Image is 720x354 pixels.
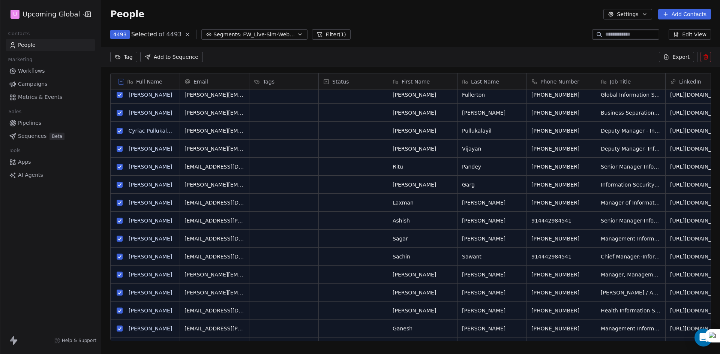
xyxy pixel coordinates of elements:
span: [PERSON_NAME][EMAIL_ADDRESS][PERSON_NAME][DOMAIN_NAME] [184,181,244,188]
span: Add to Sequence [154,53,198,61]
span: Vijayan [462,145,522,152]
span: Email [193,78,208,85]
span: [PERSON_NAME] [393,307,453,314]
a: Campaigns [6,78,95,90]
a: [PERSON_NAME] [129,218,172,224]
span: [PERSON_NAME] [462,217,522,224]
div: Full Name [111,73,180,90]
span: Sagar [393,235,453,242]
span: Marketing [5,54,36,65]
span: People [18,41,36,49]
span: [EMAIL_ADDRESS][PERSON_NAME][DOMAIN_NAME] [184,217,244,224]
span: [PERSON_NAME] [393,145,453,152]
a: AI Agents [6,169,95,181]
a: Pipelines [6,117,95,129]
span: [PERSON_NAME][EMAIL_ADDRESS][PERSON_NAME][DOMAIN_NAME] [184,289,244,296]
span: [PERSON_NAME] [462,271,522,278]
span: Full Name [136,78,162,85]
span: [PHONE_NUMBER] [531,325,591,332]
a: Help & Support [54,338,96,344]
a: [PERSON_NAME] [129,92,172,98]
a: [PERSON_NAME] [129,182,172,188]
span: Ganesh [393,325,453,332]
a: [PERSON_NAME] [129,254,172,260]
span: [EMAIL_ADDRESS][DOMAIN_NAME] [184,235,244,242]
span: Tag [124,53,133,61]
span: [PERSON_NAME] [462,307,522,314]
span: Sales [5,106,25,117]
span: Metrics & Events [18,93,62,101]
span: People [110,9,144,20]
a: [PERSON_NAME] [129,200,172,206]
a: Cyriac Pullukalayil [129,128,176,134]
div: First Name [388,73,457,90]
button: Settings [603,9,652,19]
span: [PHONE_NUMBER] [531,199,591,206]
span: 4493 [113,31,127,38]
span: Chief Manager:-Information Security and Governance [601,253,661,260]
span: FW_Live-Sim-Webinar-16Oct'25-IND+ANZ [243,31,295,39]
a: People [6,39,95,51]
button: Add Contacts [658,9,711,19]
span: Segments: [213,31,241,39]
span: [PHONE_NUMBER] [531,127,591,134]
span: [PHONE_NUMBER] [531,307,591,314]
span: Manager of Information Security and Internal Audit [601,199,661,206]
span: [PHONE_NUMBER] [531,235,591,242]
span: [PHONE_NUMBER] [531,145,591,152]
span: [PERSON_NAME] [462,199,522,206]
span: Pipelines [18,119,41,127]
div: Tags [249,73,318,90]
span: Apps [18,158,31,166]
button: Filter(1) [312,29,351,40]
a: Apps [6,156,95,168]
span: Information Security Lead (Digital Graduate) [601,181,661,188]
span: Deputy Manager- Information Risk Management [601,145,661,152]
span: [PERSON_NAME] [393,289,453,296]
span: Help & Support [62,338,96,344]
span: [PERSON_NAME] [393,91,453,99]
span: [PERSON_NAME][EMAIL_ADDRESS][PERSON_NAME][DOMAIN_NAME] [184,109,244,117]
div: Open Intercom Messenger [694,329,712,347]
span: Upcoming Global [22,9,80,19]
button: UUpcoming Global [9,8,80,21]
span: Workflows [18,67,45,75]
a: [PERSON_NAME] [129,146,172,152]
span: [EMAIL_ADDRESS][DOMAIN_NAME] [184,199,244,206]
a: [PERSON_NAME] [129,110,172,116]
a: [PERSON_NAME] [129,236,172,242]
span: Senior Manager Information Risk Management [601,163,661,170]
span: Status [332,78,349,85]
span: [PERSON_NAME][EMAIL_ADDRESS][DOMAIN_NAME] [184,127,244,134]
span: Sachin [393,253,453,260]
span: Management Information Systems Manager [601,325,661,332]
button: Add to Sequence [140,52,203,62]
span: Business Separation Lead, Information Management [601,109,661,117]
a: [PERSON_NAME] [129,308,172,314]
span: [PHONE_NUMBER] [531,163,591,170]
a: SequencesBeta [6,130,95,142]
span: Job Title [610,78,631,85]
span: [PERSON_NAME] [462,325,522,332]
span: Export [672,53,690,61]
span: [PERSON_NAME] [462,109,522,117]
button: Edit View [669,29,711,40]
span: First Name [402,78,430,85]
span: [PHONE_NUMBER] [531,271,591,278]
span: Tools [5,145,24,156]
span: Campaigns [18,80,47,88]
span: [PERSON_NAME] [462,289,522,296]
div: Job Title [596,73,665,90]
span: Fullerton [462,91,522,99]
span: Management Information Systems Manager [601,235,661,242]
span: of 4493 [159,30,181,39]
a: [PERSON_NAME] [129,290,172,296]
a: [PERSON_NAME] [129,326,172,332]
span: [PHONE_NUMBER] [531,109,591,117]
span: [EMAIL_ADDRESS][DOMAIN_NAME] [184,253,244,260]
span: Selected [131,30,157,39]
a: [PERSON_NAME] [129,272,172,278]
span: Pandey [462,163,522,170]
a: Workflows [6,65,95,77]
a: Metrics & Events [6,91,95,103]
